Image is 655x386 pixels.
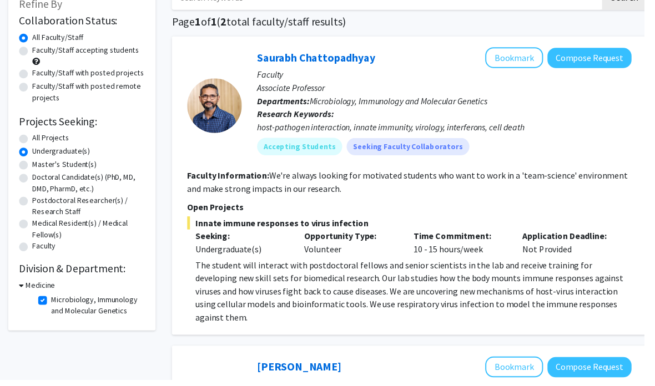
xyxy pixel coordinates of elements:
mat-chip: Seeking Faculty Collaborators [352,140,477,158]
label: Master's Student(s) [33,161,98,172]
b: Departments: [261,96,315,108]
iframe: Chat [8,336,47,378]
p: Open Projects [190,204,642,217]
p: Associate Professor [261,82,642,95]
div: Not Provided [523,233,634,260]
label: Faculty/Staff accepting students [33,45,142,57]
label: Faculty [33,244,57,256]
p: Application Deadline: [531,233,626,246]
a: [PERSON_NAME] [261,365,347,379]
label: Medical Resident(s) / Medical Fellow(s) [33,221,147,244]
p: Seeking: [199,233,293,246]
button: Add Saurabh Chattopadhyay to Bookmarks [493,48,552,69]
h2: Collaboration Status: [19,14,147,27]
h2: Division & Department: [19,266,147,280]
span: 2 [224,14,230,28]
button: Add Sarah D'Orazio to Bookmarks [493,362,552,383]
label: All Projects [33,134,70,146]
fg-read-more: We're always looking for motivated students who want to work in a 'team-science' environment and ... [190,172,638,197]
a: Saurabh Chattopadhyay [261,51,381,65]
b: Research Keywords: [261,110,340,121]
label: Doctoral Candidate(s) (PhD, MD, DMD, PharmD, etc.) [33,174,147,197]
h3: Medicine [26,284,56,296]
p: Faculty [261,69,642,82]
label: Postdoctoral Researcher(s) / Research Staff [33,197,147,221]
p: Time Commitment: [421,233,515,246]
span: 1 [214,14,220,28]
p: Opportunity Type: [310,233,404,246]
label: Microbiology, Immunology and Molecular Genetics [52,298,144,322]
b: Faculty Information: [190,172,274,184]
div: Volunteer [301,233,412,260]
span: Microbiology, Immunology and Molecular Genetics [315,96,496,108]
label: Faculty/Staff with posted remote projects [33,82,147,105]
h2: Projects Seeking: [19,116,147,130]
mat-chip: Accepting Students [261,140,348,158]
div: 10 - 15 hours/week [412,233,523,260]
button: Compose Request to Sarah D'Orazio [557,363,642,383]
span: Innate immune responses to virus infection [190,220,642,233]
span: 1 [198,14,204,28]
button: Compose Request to Saurabh Chattopadhyay [557,48,642,69]
label: Undergraduate(s) [33,148,92,159]
label: Faculty/Staff with posted projects [33,68,147,80]
p: The student will interact with postdoctoral fellows and senior scientists in the lab and receive ... [199,262,642,329]
label: All Faculty/Staff [33,32,84,43]
div: Undergraduate(s) [199,246,293,260]
div: host-pathogen interaction, innate immunity, virology, interferons, cell death [261,122,642,135]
